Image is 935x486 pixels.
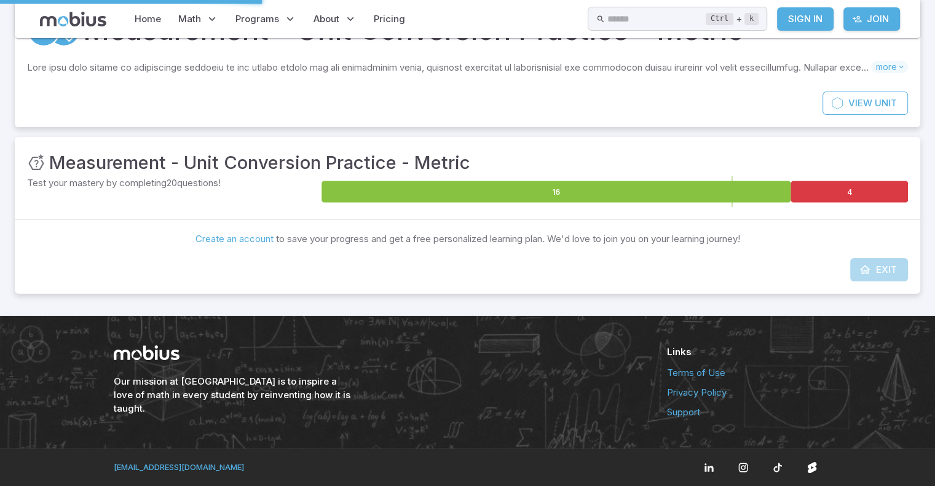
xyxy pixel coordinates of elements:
[667,366,822,380] a: Terms of Use
[744,13,759,25] kbd: k
[131,5,165,33] a: Home
[195,232,740,246] p: to save your progress and get a free personalized learning plan. We'd love to join you on your le...
[314,12,339,26] span: About
[706,12,759,26] div: +
[823,92,908,115] a: ViewUnit
[178,12,201,26] span: Math
[667,406,822,419] a: Support
[27,61,871,74] p: Lore ipsu dolo sitame co adipiscinge seddoeiu te inc utlabo etdolo mag ali enimadminim venia, qui...
[843,7,900,31] a: Join
[875,96,897,110] span: Unit
[49,149,470,176] h3: Measurement - Unit Conversion Practice - Metric
[235,12,279,26] span: Programs
[195,233,274,245] a: Create an account
[370,5,409,33] a: Pricing
[114,375,353,415] h6: Our mission at [GEOGRAPHIC_DATA] is to inspire a love of math in every student by reinventing how...
[667,386,822,399] a: Privacy Policy
[848,96,872,110] span: View
[667,345,822,359] h6: Links
[777,7,834,31] a: Sign In
[114,462,244,472] a: [EMAIL_ADDRESS][DOMAIN_NAME]
[706,13,733,25] kbd: Ctrl
[27,176,319,190] p: Test your mastery by completing 20 questions!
